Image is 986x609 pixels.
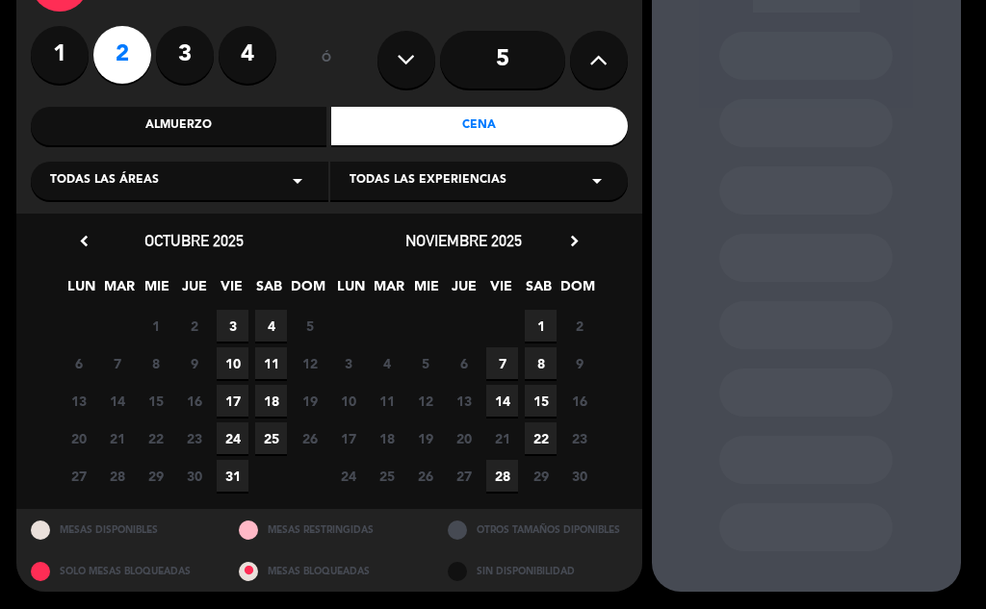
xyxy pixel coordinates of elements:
span: 21 [486,422,518,454]
span: 5 [409,347,441,379]
span: 4 [255,310,287,342]
span: 11 [371,385,402,417]
span: 31 [217,460,248,492]
span: SAB [253,275,285,307]
span: 6 [448,347,480,379]
span: noviembre 2025 [405,231,522,250]
span: 18 [255,385,287,417]
div: Cena [331,107,628,145]
span: 27 [448,460,480,492]
span: 7 [101,347,133,379]
span: 2 [563,310,595,342]
i: arrow_drop_down [286,169,309,192]
span: 22 [525,422,557,454]
span: 4 [371,347,402,379]
div: SOLO MESAS BLOQUEADAS [16,550,225,592]
span: 9 [178,347,210,379]
span: 20 [63,422,94,454]
span: 8 [525,347,557,379]
span: 16 [563,385,595,417]
span: 12 [294,347,325,379]
span: 7 [486,347,518,379]
span: 5 [294,310,325,342]
label: 4 [219,26,276,84]
span: 15 [140,385,171,417]
span: 22 [140,422,171,454]
i: chevron_right [564,231,584,251]
span: 10 [217,347,248,379]
span: 16 [178,385,210,417]
div: Almuerzo [31,107,327,145]
span: 23 [178,422,210,454]
span: 17 [332,422,364,454]
span: 29 [140,460,171,492]
span: 6 [63,347,94,379]
span: JUE [178,275,210,307]
span: 14 [486,385,518,417]
span: 3 [217,310,248,342]
span: 25 [255,422,287,454]
span: 17 [217,385,248,417]
span: octubre 2025 [144,231,244,250]
span: 25 [371,460,402,492]
div: MESAS RESTRINGIDAS [224,509,433,550]
span: 12 [409,385,441,417]
span: MIE [141,275,172,307]
div: ó [296,26,358,93]
span: 28 [101,460,133,492]
label: 2 [93,26,151,84]
span: 21 [101,422,133,454]
span: 2 [178,310,210,342]
span: 13 [63,385,94,417]
span: MIE [410,275,442,307]
span: 20 [448,422,480,454]
span: 1 [525,310,557,342]
span: 24 [332,460,364,492]
span: 26 [294,422,325,454]
span: 29 [525,460,557,492]
div: MESAS DISPONIBLES [16,509,225,550]
div: SIN DISPONIBILIDAD [433,550,642,592]
i: chevron_left [74,231,94,251]
span: MAR [103,275,135,307]
label: 3 [156,26,214,84]
span: 30 [563,460,595,492]
span: 24 [217,422,248,454]
span: 27 [63,460,94,492]
span: 8 [140,347,171,379]
span: JUE [448,275,480,307]
span: 14 [101,385,133,417]
span: 19 [409,422,441,454]
span: 30 [178,460,210,492]
span: 15 [525,385,557,417]
span: Todas las experiencias [350,171,506,190]
span: 26 [409,460,441,492]
span: LUN [335,275,367,307]
label: 1 [31,26,89,84]
span: VIE [216,275,247,307]
span: 23 [563,422,595,454]
div: MESAS BLOQUEADAS [224,550,433,592]
span: LUN [65,275,97,307]
span: 9 [563,347,595,379]
span: DOM [560,275,592,307]
span: 18 [371,422,402,454]
span: 19 [294,385,325,417]
span: 3 [332,347,364,379]
span: 11 [255,347,287,379]
span: 13 [448,385,480,417]
span: 28 [486,460,518,492]
div: OTROS TAMAÑOS DIPONIBLES [433,509,642,550]
span: DOM [291,275,323,307]
span: 1 [140,310,171,342]
span: Todas las áreas [50,171,159,190]
span: MAR [373,275,404,307]
span: SAB [523,275,555,307]
span: 10 [332,385,364,417]
i: arrow_drop_down [585,169,609,192]
span: VIE [485,275,517,307]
